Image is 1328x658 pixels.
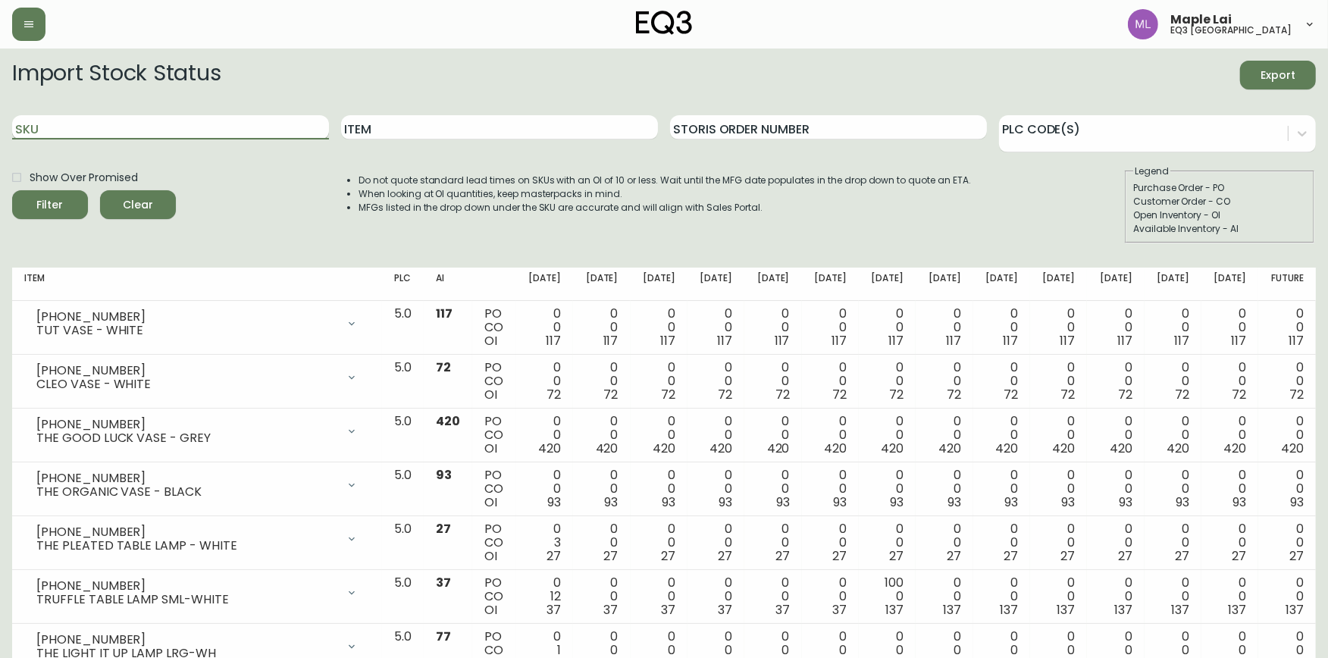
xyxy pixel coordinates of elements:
span: 72 [832,386,847,403]
div: 0 0 [700,522,732,563]
span: 27 [604,547,619,565]
span: 137 [1171,601,1189,619]
div: [PHONE_NUMBER]CLEO VASE - WHITE [24,361,370,394]
span: 420 [881,440,904,457]
td: 5.0 [382,409,424,462]
div: 0 0 [1270,576,1304,617]
span: 420 [538,440,561,457]
span: 93 [1061,493,1075,511]
div: 0 0 [585,522,618,563]
span: 137 [1229,601,1247,619]
span: 27 [547,547,561,565]
span: 117 [1289,332,1304,349]
div: 0 0 [700,468,732,509]
div: [PHONE_NUMBER] [36,472,337,485]
div: Purchase Order - PO [1133,181,1306,195]
span: 27 [436,520,451,537]
div: 0 0 [928,468,960,509]
button: Export [1240,61,1316,89]
div: CLEO VASE - WHITE [36,378,337,391]
span: 93 [1119,493,1132,511]
span: 420 [1167,440,1189,457]
span: 117 [660,332,675,349]
span: 420 [938,440,961,457]
div: 0 0 [528,361,561,402]
div: 0 0 [643,576,675,617]
span: 27 [775,547,790,565]
div: 0 0 [700,576,732,617]
span: 93 [605,493,619,511]
div: 0 0 [1157,468,1189,509]
div: [PHONE_NUMBER] [36,364,337,378]
span: 420 [1053,440,1076,457]
div: 0 0 [1157,415,1189,456]
div: [PHONE_NUMBER]THE GOOD LUCK VASE - GREY [24,415,370,448]
span: 93 [1004,493,1018,511]
th: PLC [382,268,424,301]
div: 0 0 [756,307,789,348]
span: 37 [547,601,561,619]
div: [PHONE_NUMBER] [36,579,337,593]
div: 0 0 [1157,522,1189,563]
span: 420 [1224,440,1247,457]
div: 0 0 [585,415,618,456]
span: OI [484,493,497,511]
td: 5.0 [382,570,424,624]
span: 27 [1232,547,1247,565]
span: 27 [1060,547,1075,565]
div: PO CO [484,361,503,402]
li: Do not quote standard lead times on SKUs with an OI of 10 or less. Wait until the MFG date popula... [359,174,971,187]
div: 0 0 [1042,576,1075,617]
div: 0 0 [1042,307,1075,348]
div: 0 0 [1270,361,1304,402]
div: THE GOOD LUCK VASE - GREY [36,431,337,445]
div: [PHONE_NUMBER]THE ORGANIC VASE - BLACK [24,468,370,502]
div: 0 0 [1099,361,1132,402]
div: 0 0 [1099,576,1132,617]
span: 72 [1060,386,1075,403]
th: [DATE] [916,268,973,301]
span: 420 [653,440,675,457]
div: 0 0 [814,576,847,617]
div: [PHONE_NUMBER]THE PLEATED TABLE LAMP - WHITE [24,522,370,556]
div: PO CO [484,415,503,456]
span: 27 [718,547,732,565]
span: 117 [1117,332,1132,349]
div: 0 0 [871,468,904,509]
th: Item [12,268,382,301]
legend: Legend [1133,164,1170,178]
div: 0 0 [928,307,960,348]
div: PO CO [484,468,503,509]
div: 0 0 [1157,576,1189,617]
span: 420 [709,440,732,457]
span: 27 [1004,547,1018,565]
span: 37 [436,574,451,591]
div: 0 0 [814,307,847,348]
span: 93 [1290,493,1304,511]
div: [PHONE_NUMBER] [36,525,337,539]
th: [DATE] [573,268,630,301]
div: 0 0 [1270,522,1304,563]
span: 117 [1060,332,1076,349]
div: 0 0 [1214,415,1246,456]
div: 0 0 [756,468,789,509]
span: 72 [547,386,561,403]
div: 0 0 [528,307,561,348]
span: 72 [889,386,904,403]
span: 93 [1176,493,1189,511]
th: [DATE] [859,268,916,301]
span: 37 [718,601,732,619]
th: [DATE] [516,268,573,301]
span: 93 [947,493,961,511]
div: 0 0 [871,415,904,456]
div: 0 0 [1157,307,1189,348]
span: 27 [1175,547,1189,565]
span: 27 [661,547,675,565]
span: 420 [1281,440,1304,457]
div: TRUFFLE TABLE LAMP SML-WHITE [36,593,337,606]
div: 0 0 [643,307,675,348]
div: TUT VASE - WHITE [36,324,337,337]
div: 0 0 [985,576,1018,617]
h5: eq3 [GEOGRAPHIC_DATA] [1170,26,1292,35]
span: 72 [1118,386,1132,403]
